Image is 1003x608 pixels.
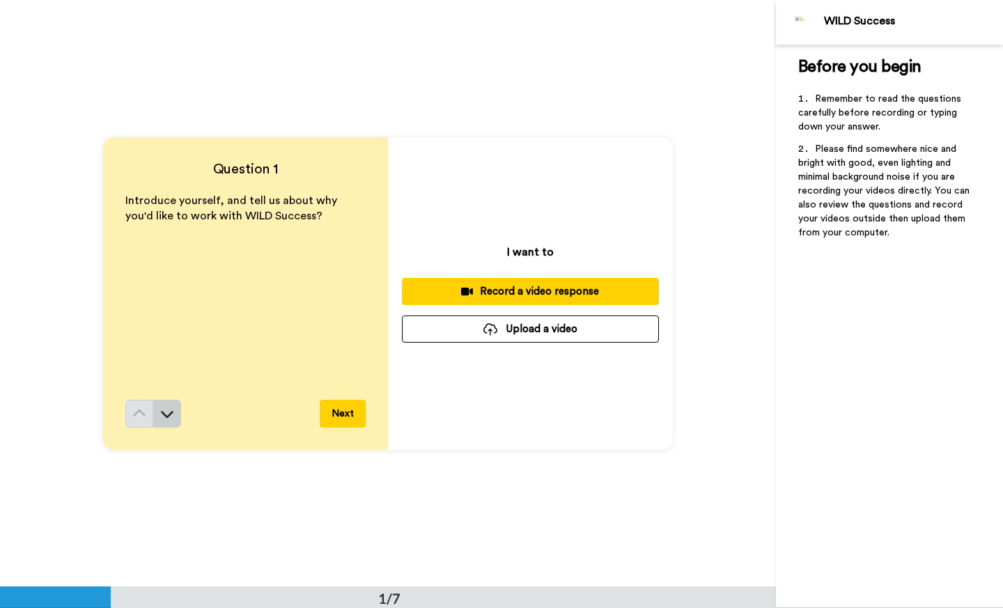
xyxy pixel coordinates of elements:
[798,144,972,237] span: Please find somewhere nice and bright with good, even lighting and minimal background noise if yo...
[798,59,922,75] span: Before you begin
[507,244,554,260] p: I want to
[824,15,1002,28] div: WILD Success
[125,159,366,179] h4: Question 1
[125,195,340,222] span: Introduce yourself, and tell us about why you'd like to work with WILD Success?
[356,588,423,608] div: 1/7
[320,400,366,428] button: Next
[784,6,817,39] img: Profile Image
[798,94,964,132] span: Remember to read the questions carefully before recording or typing down your answer.
[413,284,648,299] div: Record a video response
[402,278,659,305] button: Record a video response
[402,315,659,343] button: Upload a video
